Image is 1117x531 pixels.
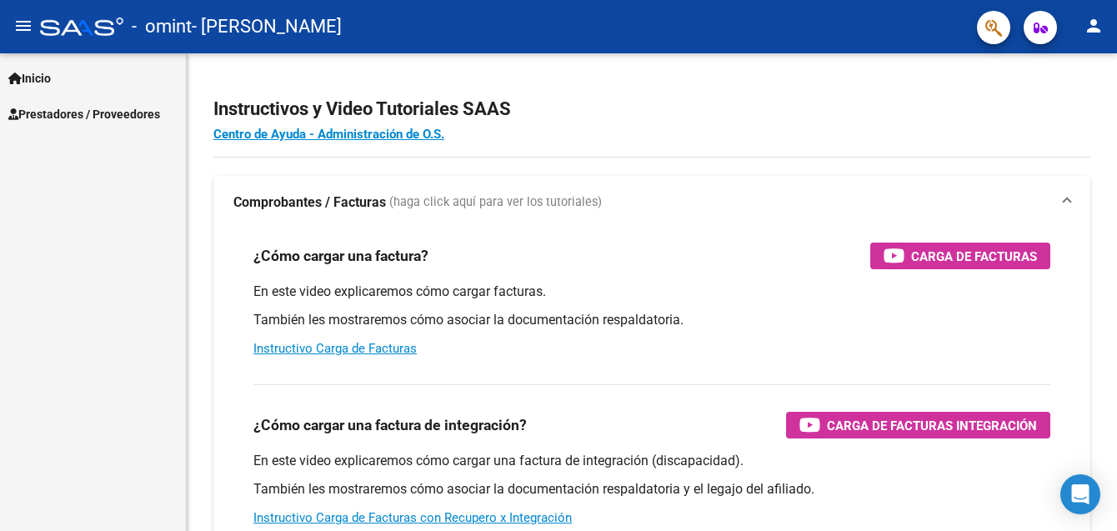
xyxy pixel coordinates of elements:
[213,176,1090,229] mat-expansion-panel-header: Comprobantes / Facturas (haga click aquí para ver los tutoriales)
[13,16,33,36] mat-icon: menu
[253,341,417,356] a: Instructivo Carga de Facturas
[253,311,1050,329] p: También les mostraremos cómo asociar la documentación respaldatoria.
[911,246,1037,267] span: Carga de Facturas
[827,415,1037,436] span: Carga de Facturas Integración
[8,69,51,88] span: Inicio
[870,243,1050,269] button: Carga de Facturas
[253,510,572,525] a: Instructivo Carga de Facturas con Recupero x Integración
[253,452,1050,470] p: En este video explicaremos cómo cargar una factura de integración (discapacidad).
[253,413,527,437] h3: ¿Cómo cargar una factura de integración?
[253,283,1050,301] p: En este video explicaremos cómo cargar facturas.
[253,244,428,268] h3: ¿Cómo cargar una factura?
[8,105,160,123] span: Prestadores / Proveedores
[233,193,386,212] strong: Comprobantes / Facturas
[786,412,1050,438] button: Carga de Facturas Integración
[1084,16,1104,36] mat-icon: person
[1060,474,1100,514] div: Open Intercom Messenger
[253,480,1050,498] p: También les mostraremos cómo asociar la documentación respaldatoria y el legajo del afiliado.
[192,8,342,45] span: - [PERSON_NAME]
[389,193,602,212] span: (haga click aquí para ver los tutoriales)
[213,127,444,142] a: Centro de Ayuda - Administración de O.S.
[213,93,1090,125] h2: Instructivos y Video Tutoriales SAAS
[132,8,192,45] span: - omint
